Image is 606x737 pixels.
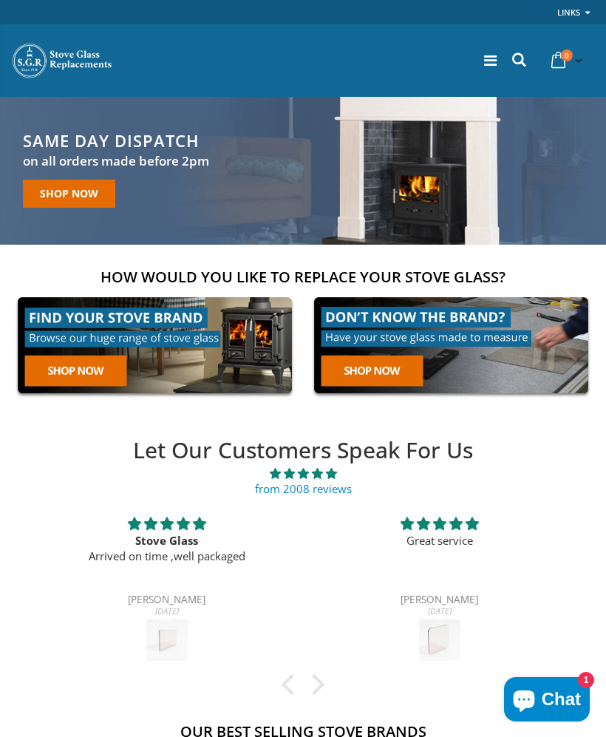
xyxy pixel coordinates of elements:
img: find-your-brand-cta_9b334d5d-5c94-48ed-825f-d7972bbdebd0.jpg [11,291,299,400]
div: [DATE] [48,607,285,615]
h3: on all orders made before 2pm [23,153,209,170]
a: 0 [545,46,585,75]
h2: How would you like to replace your stove glass? [11,267,595,287]
img: Fireline FX5W5 Stove Glass - 364mm x 295mm [146,619,188,661]
img: made-to-measure-cta_2cd95ceb-d519-4648-b0cf-d2d338fdf11f.jpg [307,291,595,400]
a: Menu [484,50,497,70]
span: 0 [561,50,573,61]
img: Stove Glass Replacement [11,42,115,79]
a: Links [557,3,580,21]
a: Shop Now [23,180,115,208]
div: 5 stars [48,514,285,533]
inbox-online-store-chat: Shopify online store chat [500,677,594,725]
div: [DATE] [321,607,558,615]
h2: Let Our Customers Speak For Us [30,435,576,466]
span: 4.90 stars [30,466,576,481]
a: from 2008 reviews [255,481,352,496]
h2: Same day Dispatch [23,132,209,149]
p: Arrived on time ,well packaged [48,548,285,564]
p: Great service [321,533,558,548]
img: Micon Distribution Mazona Glencara 4kw Stove Glass - 285mm x 260mm (Rounded Corners) [419,619,460,661]
div: [PERSON_NAME] [48,595,285,607]
div: [PERSON_NAME] [321,595,558,607]
div: Stove Glass [48,533,285,548]
div: 5 stars [321,514,558,533]
a: 4.90 stars from 2008 reviews [30,466,576,497]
